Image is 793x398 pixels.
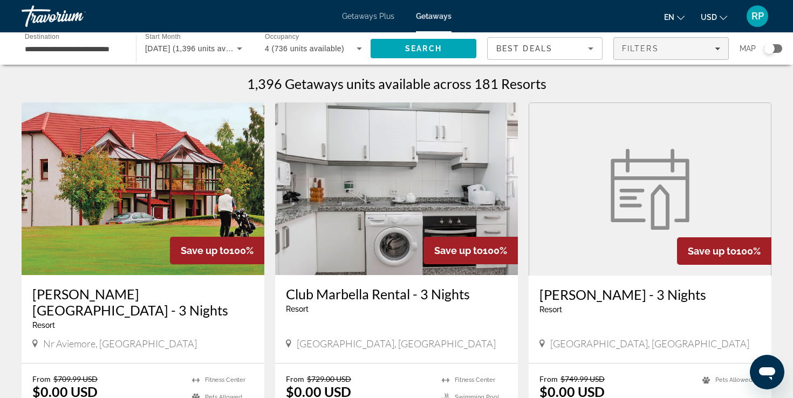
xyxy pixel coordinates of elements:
mat-select: Sort by [496,42,593,55]
span: Occupancy [265,33,299,40]
button: Filters [613,37,729,60]
a: Travorium [22,2,129,30]
span: [GEOGRAPHIC_DATA], [GEOGRAPHIC_DATA] [297,338,496,349]
span: Resort [32,321,55,330]
span: Save up to [688,245,736,257]
span: Fitness Center [205,376,245,383]
a: [PERSON_NAME] - 3 Nights [539,286,761,303]
span: Resort [286,305,309,313]
span: USD [701,13,717,22]
span: Search [405,44,442,53]
span: Filters [622,44,659,53]
div: 100% [423,237,518,264]
span: Best Deals [496,44,552,53]
h1: 1,396 Getaways units available across 181 Resorts [247,76,546,92]
div: 100% [170,237,264,264]
a: Macdonald Lochanhully - 3 Nights [529,102,771,276]
span: $729.00 USD [307,374,351,383]
button: Search [371,39,476,58]
span: Save up to [181,245,229,256]
a: Getaways [416,12,452,20]
span: [GEOGRAPHIC_DATA], [GEOGRAPHIC_DATA] [550,338,749,349]
input: Select destination [25,43,122,56]
img: Macdonald Lochanhully - 3 Nights [604,149,696,230]
span: [DATE] (1,396 units available) [145,44,252,53]
span: Pets Allowed [715,376,753,383]
div: 100% [677,237,771,265]
span: $709.99 USD [53,374,98,383]
span: RP [751,11,764,22]
span: en [664,13,674,22]
span: Map [740,41,756,56]
button: Change language [664,9,685,25]
img: Macdonald Spey Valley - 3 Nights [22,102,264,275]
span: Destination [25,33,59,40]
span: $749.99 USD [560,374,605,383]
span: Fitness Center [455,376,495,383]
span: From [32,374,51,383]
span: Resort [539,305,562,314]
button: User Menu [743,5,771,28]
span: From [286,374,304,383]
span: Start Month [145,33,181,40]
span: 4 (736 units available) [265,44,344,53]
span: Nr Aviemore, [GEOGRAPHIC_DATA] [43,338,197,349]
a: Getaways Plus [342,12,394,20]
span: Save up to [434,245,483,256]
button: Change currency [701,9,727,25]
iframe: Button to launch messaging window [750,355,784,389]
a: Club Marbella Rental - 3 Nights [286,286,507,302]
a: [PERSON_NAME] [GEOGRAPHIC_DATA] - 3 Nights [32,286,254,318]
img: Club Marbella Rental - 3 Nights [275,102,518,275]
span: From [539,374,558,383]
